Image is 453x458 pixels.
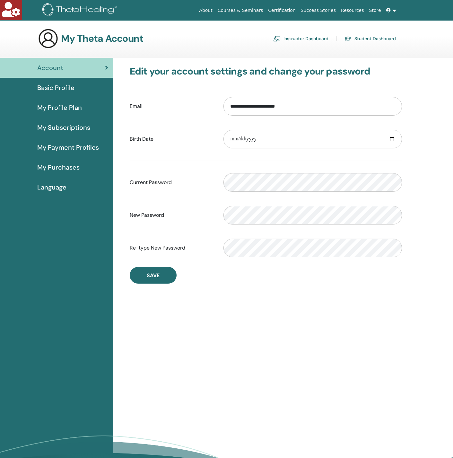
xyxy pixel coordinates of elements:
[215,4,266,16] a: Courses & Seminars
[125,209,219,221] label: New Password
[38,28,58,49] img: generic-user-icon.jpg
[130,267,177,284] button: Save
[125,133,219,145] label: Birth Date
[37,63,63,73] span: Account
[37,143,99,152] span: My Payment Profiles
[42,3,119,18] img: logo.png
[273,33,328,44] a: Instructor Dashboard
[37,163,80,172] span: My Purchases
[125,242,219,254] label: Re-type New Password
[37,83,74,92] span: Basic Profile
[37,182,66,192] span: Language
[367,4,384,16] a: Store
[147,272,160,279] span: Save
[37,123,90,132] span: My Subscriptions
[37,103,82,112] span: My Profile Plan
[298,4,338,16] a: Success Stories
[125,100,219,112] label: Email
[338,4,367,16] a: Resources
[61,33,143,44] h3: My Theta Account
[266,4,298,16] a: Certification
[125,176,219,189] label: Current Password
[130,66,402,77] h3: Edit your account settings and change your password
[196,4,215,16] a: About
[273,36,281,41] img: chalkboard-teacher.svg
[344,36,352,41] img: graduation-cap.svg
[344,33,396,44] a: Student Dashboard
